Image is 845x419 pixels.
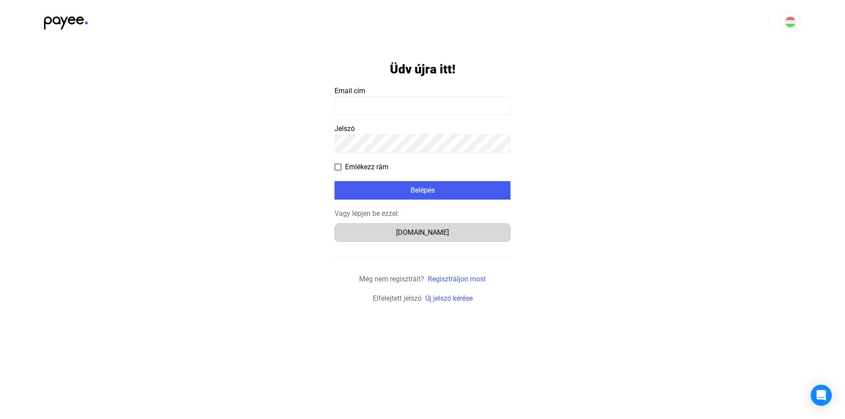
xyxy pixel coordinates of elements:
h1: Üdv újra itt! [390,62,456,77]
span: Email cím [334,87,365,95]
img: HU [785,17,796,27]
div: [DOMAIN_NAME] [338,227,507,238]
img: black-payee-blue-dot.svg [44,11,88,29]
div: Open Intercom Messenger [811,385,832,406]
a: Regisztráljon most [428,275,486,283]
span: Jelszó [334,124,355,133]
button: Belépés [334,181,511,200]
div: Vagy lépjen be ezzel: [334,208,511,219]
button: HU [780,11,801,33]
a: [DOMAIN_NAME] [334,228,511,237]
span: Még nem regisztrált? [359,275,424,283]
button: [DOMAIN_NAME] [334,223,511,242]
span: Emlékezz rám [345,162,389,172]
div: Belépés [337,185,508,196]
a: Új jelszó kérése [425,294,473,302]
span: Elfelejtett jelszó [373,294,422,302]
